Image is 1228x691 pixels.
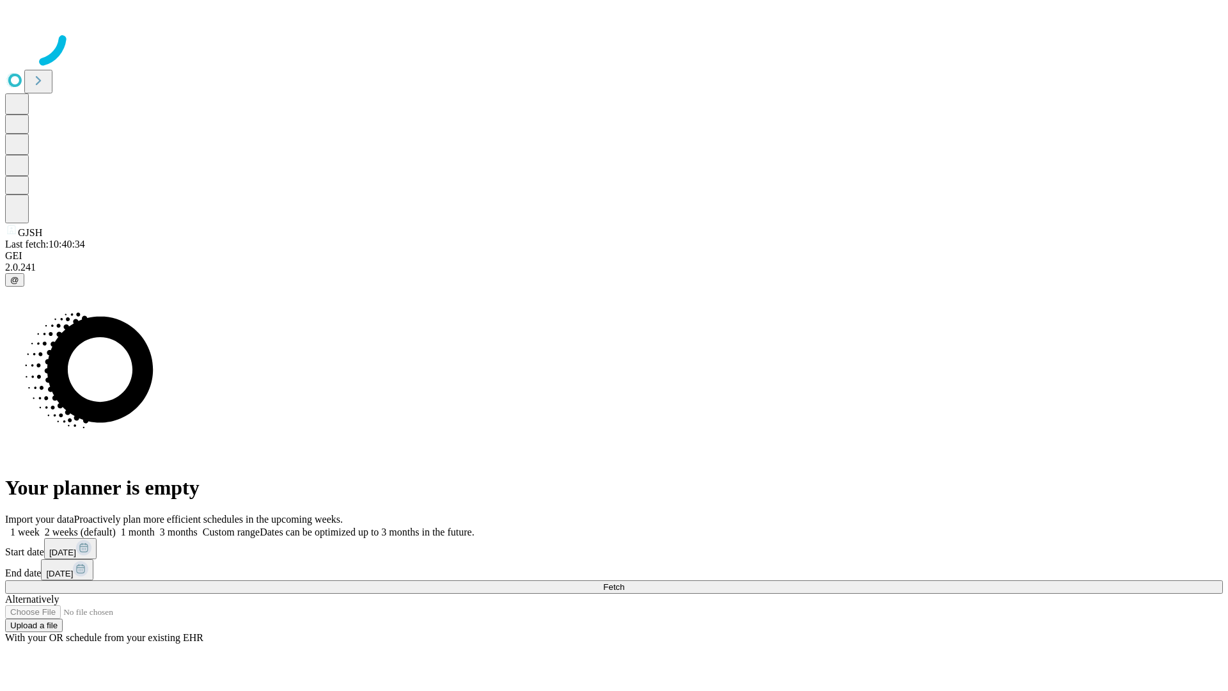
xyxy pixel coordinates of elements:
[46,569,73,578] span: [DATE]
[44,538,97,559] button: [DATE]
[121,527,155,537] span: 1 month
[5,239,85,250] span: Last fetch: 10:40:34
[74,514,343,525] span: Proactively plan more efficient schedules in the upcoming weeks.
[5,538,1223,559] div: Start date
[260,527,474,537] span: Dates can be optimized up to 3 months in the future.
[5,580,1223,594] button: Fetch
[41,559,93,580] button: [DATE]
[5,619,63,632] button: Upload a file
[10,275,19,285] span: @
[49,548,76,557] span: [DATE]
[5,273,24,287] button: @
[5,250,1223,262] div: GEI
[5,594,59,605] span: Alternatively
[45,527,116,537] span: 2 weeks (default)
[5,559,1223,580] div: End date
[5,632,203,643] span: With your OR schedule from your existing EHR
[203,527,260,537] span: Custom range
[5,476,1223,500] h1: Your planner is empty
[5,262,1223,273] div: 2.0.241
[18,227,42,238] span: GJSH
[5,514,74,525] span: Import your data
[603,582,624,592] span: Fetch
[10,527,40,537] span: 1 week
[160,527,198,537] span: 3 months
